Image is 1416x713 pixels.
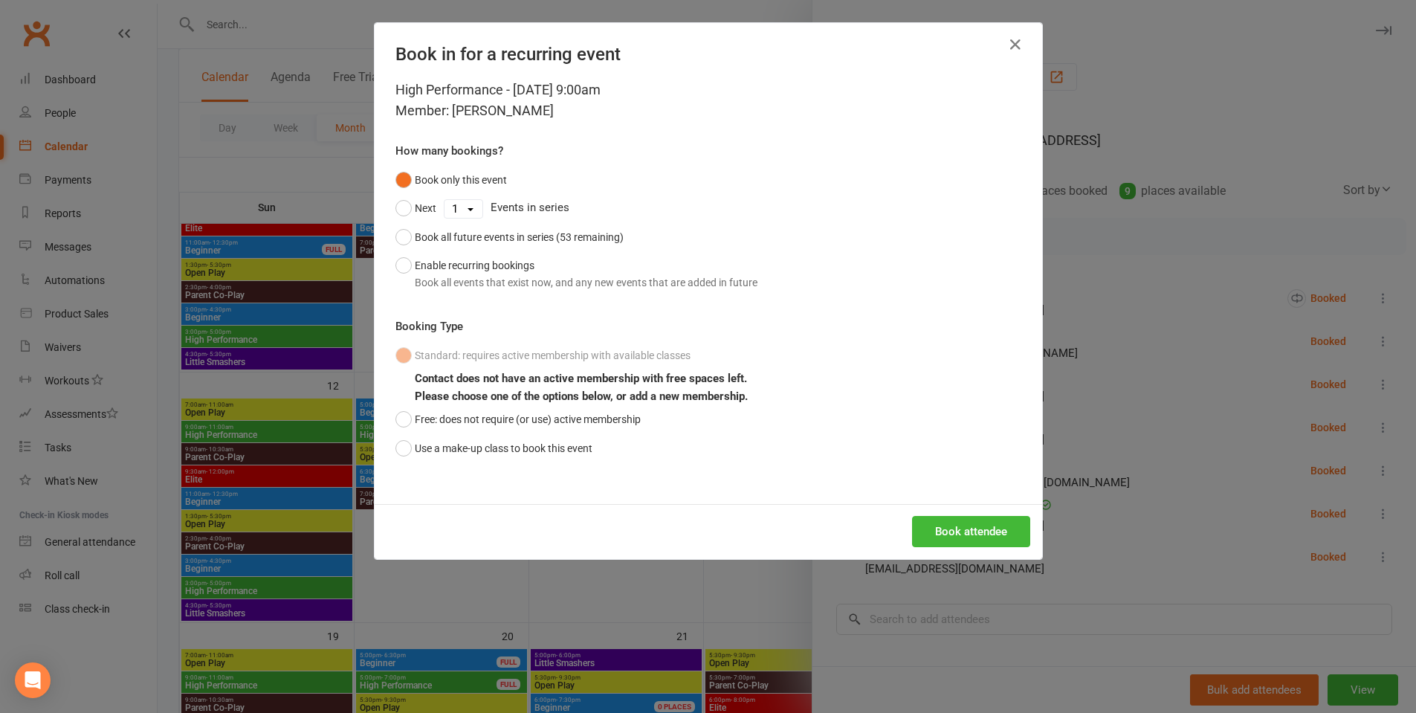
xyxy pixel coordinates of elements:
[395,44,1021,65] h4: Book in for a recurring event
[395,142,503,160] label: How many bookings?
[15,662,51,698] div: Open Intercom Messenger
[395,251,757,297] button: Enable recurring bookingsBook all events that exist now, and any new events that are added in future
[912,516,1030,547] button: Book attendee
[395,223,624,251] button: Book all future events in series (53 remaining)
[415,274,757,291] div: Book all events that exist now, and any new events that are added in future
[395,434,592,462] button: Use a make-up class to book this event
[1003,33,1027,57] button: Close
[395,405,641,433] button: Free: does not require (or use) active membership
[415,372,747,385] b: Contact does not have an active membership with free spaces left.
[415,229,624,245] div: Book all future events in series (53 remaining)
[395,194,436,222] button: Next
[415,390,748,403] b: Please choose one of the options below, or add a new membership.
[395,166,507,194] button: Book only this event
[395,317,463,335] label: Booking Type
[395,194,1021,222] div: Events in series
[395,80,1021,121] div: High Performance - [DATE] 9:00am Member: [PERSON_NAME]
